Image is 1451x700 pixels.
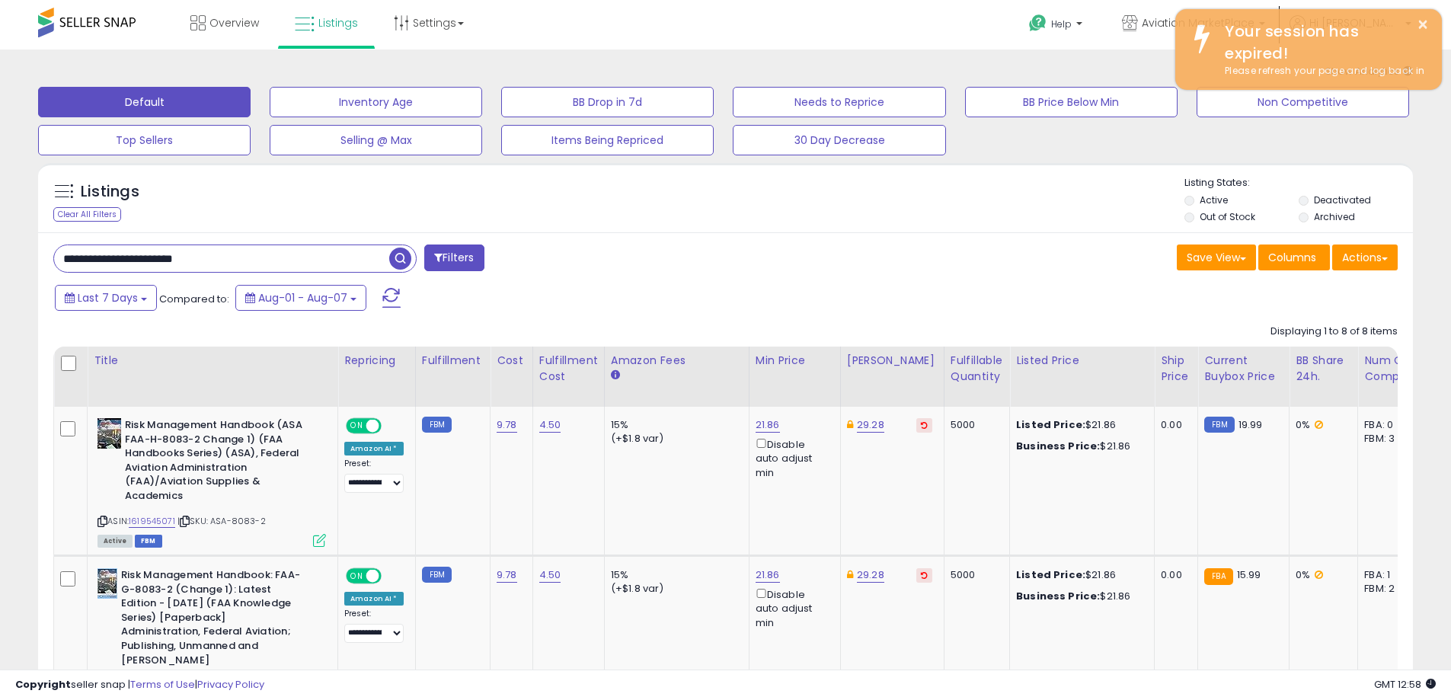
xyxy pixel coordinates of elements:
div: Clear All Filters [53,207,121,222]
b: Listed Price: [1016,567,1085,582]
span: Aviation MarketPlace [1142,15,1254,30]
span: FBM [135,535,162,548]
label: Active [1200,193,1228,206]
i: This overrides the store level Dynamic Max Price for this listing [847,420,853,430]
div: 15% [611,418,737,432]
div: 0% [1296,418,1346,432]
a: Terms of Use [130,677,195,692]
p: Listing States: [1184,176,1413,190]
b: Business Price: [1016,589,1100,603]
div: $21.86 [1016,418,1143,432]
div: $21.86 [1016,568,1143,582]
small: FBM [1204,417,1234,433]
a: 4.50 [539,567,561,583]
div: Fulfillment Cost [539,353,598,385]
div: Displaying 1 to 8 of 8 items [1270,324,1398,339]
label: Out of Stock [1200,210,1255,223]
b: Business Price: [1016,439,1100,453]
b: Risk Management Handbook: FAA-G-8083-2 (Change 1): Latest Edition - [DATE] (FAA Knowledge Series)... [121,568,306,671]
div: $21.86 [1016,590,1143,603]
label: Archived [1314,210,1355,223]
span: Columns [1268,250,1316,265]
button: Default [38,87,251,117]
div: Num of Comp. [1364,353,1420,385]
i: Revert to store-level Dynamic Max Price [921,571,928,579]
b: Risk Management Handbook (ASA FAA-H-8083-2 Change 1) (FAA Handbooks Series) (ASA), Federal Aviati... [125,418,310,507]
div: 15% [611,568,737,582]
div: Fulfillment [422,353,484,369]
button: 30 Day Decrease [733,125,945,155]
div: 0% [1296,568,1346,582]
div: (+$1.8 var) [611,582,737,596]
span: Last 7 Days [78,290,138,305]
button: Last 7 Days [55,285,157,311]
div: $21.86 [1016,439,1143,453]
div: Please refresh your page and log back in [1213,64,1430,78]
div: BB Share 24h. [1296,353,1351,385]
span: OFF [379,420,404,433]
span: Aug-01 - Aug-07 [258,290,347,305]
div: 0.00 [1161,568,1186,582]
button: Aug-01 - Aug-07 [235,285,366,311]
label: Deactivated [1314,193,1371,206]
div: (+$1.8 var) [611,432,737,446]
span: 19.99 [1238,417,1263,432]
button: BB Price Below Min [965,87,1178,117]
span: ON [347,570,366,583]
span: All listings currently available for purchase on Amazon [97,535,133,548]
button: Actions [1332,245,1398,270]
small: FBM [422,567,452,583]
button: Needs to Reprice [733,87,945,117]
span: | SKU: ASA-8083-2 [177,515,266,527]
small: Amazon Fees. [611,369,620,382]
div: Fulfillable Quantity [951,353,1003,385]
div: Amazon AI * [344,592,404,606]
a: 21.86 [756,417,780,433]
button: Items Being Repriced [501,125,714,155]
button: Save View [1177,245,1256,270]
button: Filters [424,245,484,271]
img: 51oknuxb4cL._SL40_.jpg [97,418,121,449]
button: Inventory Age [270,87,482,117]
span: Listings [318,15,358,30]
div: ASIN: [97,418,326,545]
div: seller snap | | [15,678,264,692]
i: This overrides the store level Dynamic Max Price for this listing [847,570,853,580]
button: BB Drop in 7d [501,87,714,117]
small: FBM [422,417,452,433]
div: FBA: 1 [1364,568,1414,582]
i: Get Help [1028,14,1047,33]
div: FBM: 3 [1364,432,1414,446]
div: Listed Price [1016,353,1148,369]
div: Preset: [344,609,404,643]
div: Disable auto adjust min [756,436,829,480]
i: Revert to store-level Dynamic Max Price [921,421,928,429]
a: 9.78 [497,417,517,433]
div: Amazon AI * [344,442,404,455]
span: ON [347,420,366,433]
div: Min Price [756,353,834,369]
a: Privacy Policy [197,677,264,692]
div: Your session has expired! [1213,21,1430,64]
div: 5000 [951,568,998,582]
button: Top Sellers [38,125,251,155]
div: 0.00 [1161,418,1186,432]
button: Selling @ Max [270,125,482,155]
small: FBA [1204,568,1232,585]
a: 21.86 [756,567,780,583]
b: Listed Price: [1016,417,1085,432]
span: Help [1051,18,1072,30]
span: Overview [209,15,259,30]
a: 1619545071 [129,515,175,528]
a: 4.50 [539,417,561,433]
button: × [1417,15,1429,34]
span: OFF [379,570,404,583]
span: 2025-08-18 12:58 GMT [1374,677,1436,692]
div: Amazon Fees [611,353,743,369]
div: [PERSON_NAME] [847,353,938,369]
h5: Listings [81,181,139,203]
a: 29.28 [857,567,884,583]
a: 9.78 [497,567,517,583]
div: Cost [497,353,526,369]
a: 29.28 [857,417,884,433]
